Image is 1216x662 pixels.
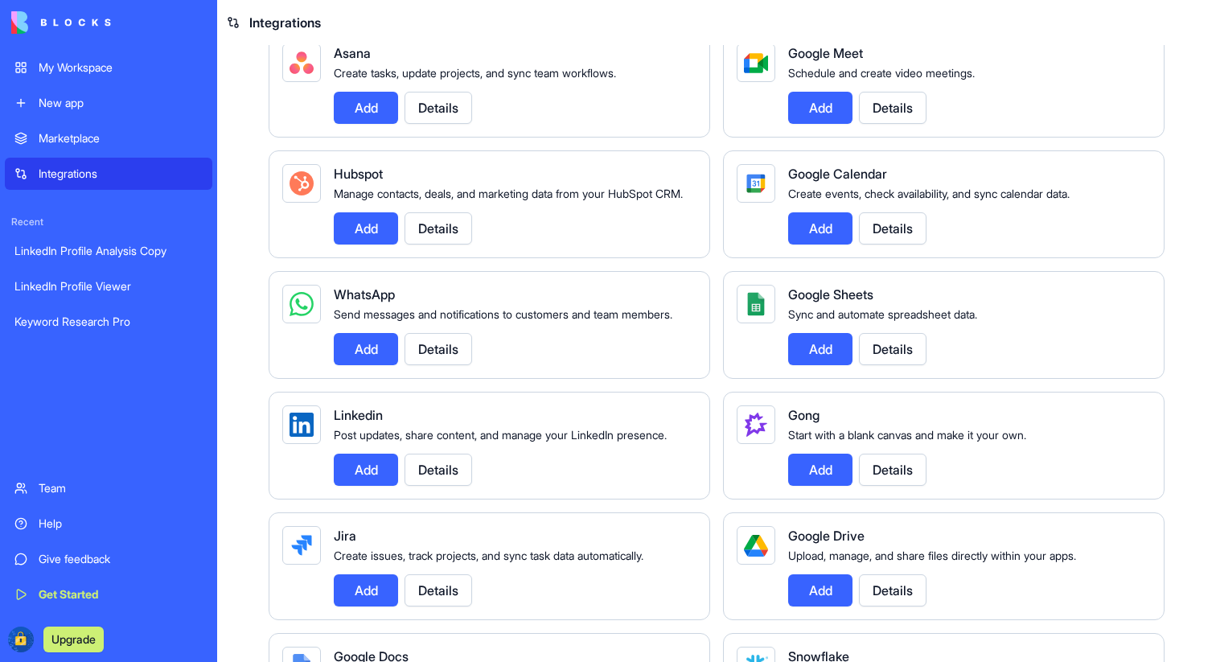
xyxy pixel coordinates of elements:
div: LinkedIn Profile Analysis Copy [14,243,203,259]
a: Keyword Research Pro [5,306,212,338]
button: Details [859,574,926,606]
button: Details [405,212,472,245]
div: Keyword Research Pro [14,314,203,330]
img: ACg8ocLpNnvIBuCdpcG9WTeQKWNTdVt5fQf7npJgy5jzK0hDfXboY-kEbQ=s96-c [8,627,34,652]
span: Upload, manage, and share files directly within your apps. [788,549,1076,562]
a: LinkedIn Profile Viewer [5,270,212,302]
img: logo [11,11,111,34]
button: Add [788,212,852,245]
span: Hubspot [334,166,383,182]
div: My Workspace [39,60,203,76]
span: WhatsApp [334,286,395,302]
a: Team [5,472,212,504]
a: New app [5,87,212,119]
span: Google Sheets [788,286,873,302]
button: Add [788,92,852,124]
button: Upgrade [43,627,104,652]
span: Linkedin [334,407,383,423]
div: Help [39,516,203,532]
button: Details [405,454,472,486]
button: Details [405,333,472,365]
button: Details [859,212,926,245]
a: Marketplace [5,122,212,154]
a: Upgrade [43,631,104,647]
span: Google Drive [788,528,865,544]
a: Integrations [5,158,212,190]
a: Help [5,508,212,540]
button: Add [788,454,852,486]
span: Create issues, track projects, and sync task data automatically. [334,549,643,562]
span: Gong [788,407,820,423]
span: Sync and automate spreadsheet data. [788,307,977,321]
span: Start with a blank canvas and make it your own. [788,428,1026,442]
button: Add [334,333,398,365]
span: Google Meet [788,45,863,61]
div: LinkedIn Profile Viewer [14,278,203,294]
div: Integrations [39,166,203,182]
button: Details [405,574,472,606]
span: Recent [5,216,212,228]
button: Details [859,333,926,365]
a: Get Started [5,578,212,611]
span: Jira [334,528,356,544]
div: Marketplace [39,130,203,146]
span: Integrations [249,13,321,32]
span: Create tasks, update projects, and sync team workflows. [334,66,616,80]
div: New app [39,95,203,111]
button: Add [788,574,852,606]
a: Give feedback [5,543,212,575]
span: Asana [334,45,371,61]
span: Send messages and notifications to customers and team members. [334,307,672,321]
span: Manage contacts, deals, and marketing data from your HubSpot CRM. [334,187,683,200]
a: LinkedIn Profile Analysis Copy [5,235,212,267]
button: Details [405,92,472,124]
button: Add [334,212,398,245]
div: Get Started [39,586,203,602]
button: Add [334,454,398,486]
span: Schedule and create video meetings. [788,66,975,80]
span: Create events, check availability, and sync calendar data. [788,187,1070,200]
button: Add [334,574,398,606]
span: Post updates, share content, and manage your LinkedIn presence. [334,428,667,442]
button: Details [859,92,926,124]
div: Give feedback [39,551,203,567]
button: Add [788,333,852,365]
a: My Workspace [5,51,212,84]
button: Details [859,454,926,486]
span: Google Calendar [788,166,887,182]
button: Add [334,92,398,124]
div: Team [39,480,203,496]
